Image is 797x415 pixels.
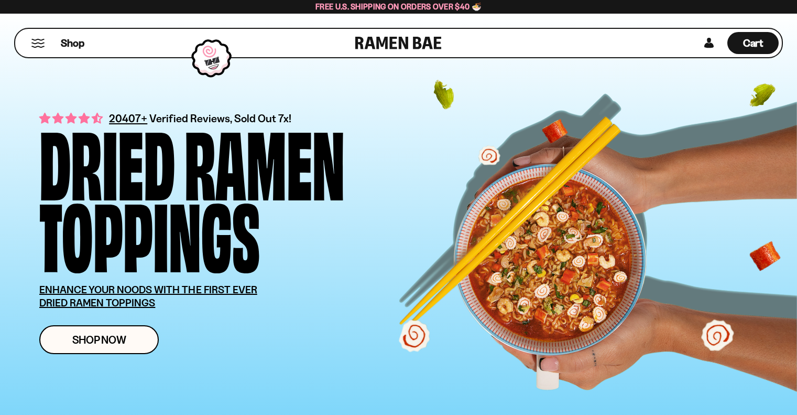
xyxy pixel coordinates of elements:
div: Toppings [39,196,260,268]
span: Shop [61,36,84,50]
div: Cart [727,29,779,57]
a: Shop Now [39,325,159,354]
u: ENHANCE YOUR NOODS WITH THE FIRST EVER DRIED RAMEN TOPPINGS [39,283,257,309]
a: Shop [61,32,84,54]
span: Shop Now [72,334,126,345]
span: Free U.S. Shipping on Orders over $40 🍜 [315,2,482,12]
span: Cart [743,37,763,49]
button: Mobile Menu Trigger [31,39,45,48]
div: Dried [39,124,175,196]
div: Ramen [184,124,345,196]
